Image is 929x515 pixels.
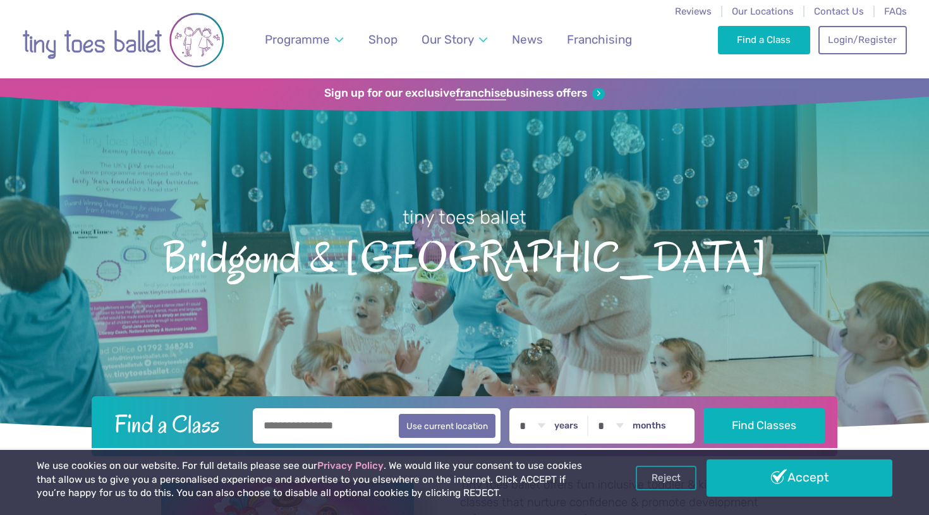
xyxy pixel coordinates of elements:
a: Our Story [416,25,494,54]
img: tiny toes ballet [22,8,224,72]
span: Franchising [567,32,632,47]
label: months [633,420,666,432]
a: Contact Us [814,6,864,17]
small: tiny toes ballet [403,207,526,228]
a: Reject [636,466,696,490]
a: Franchising [561,25,638,54]
a: Sign up for our exclusivefranchisebusiness offers [324,87,604,100]
a: Find a Class [718,26,811,54]
a: Our Locations [732,6,794,17]
span: Shop [368,32,398,47]
a: FAQs [884,6,907,17]
span: Our Story [422,32,474,47]
label: years [554,420,578,432]
button: Use current location [399,414,495,438]
button: Find Classes [703,408,825,444]
a: Privacy Policy [317,460,384,471]
a: Login/Register [818,26,907,54]
strong: franchise [456,87,506,100]
a: Reviews [675,6,712,17]
a: News [506,25,549,54]
a: Shop [363,25,404,54]
span: News [512,32,543,47]
span: Programme [265,32,330,47]
a: Programme [259,25,349,54]
h2: Find a Class [104,408,245,440]
a: Accept [707,459,892,496]
span: Bridgend & [GEOGRAPHIC_DATA] [22,230,907,281]
p: We use cookies on our website. For full details please see our . We would like your consent to us... [37,459,593,500]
